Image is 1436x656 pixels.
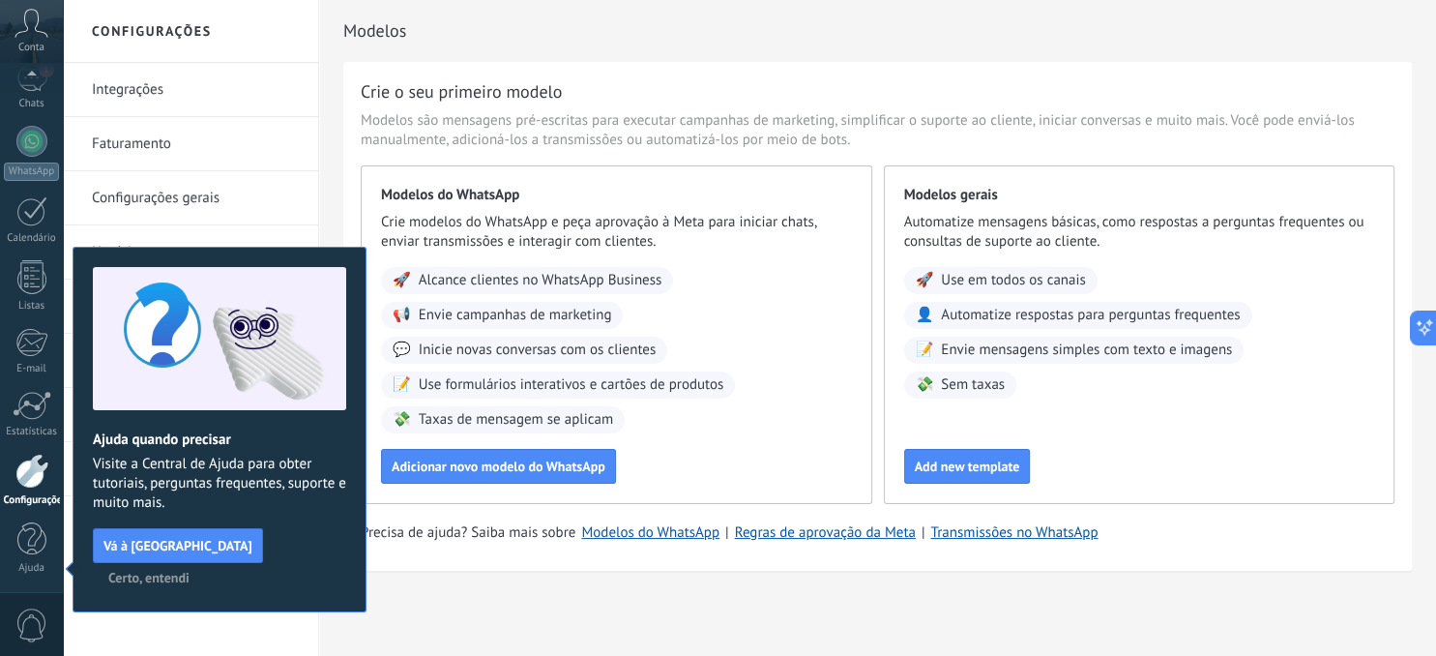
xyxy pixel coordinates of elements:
[419,306,612,325] span: Envie campanhas de marketing
[392,460,605,473] span: Adicionar novo modelo do WhatsApp
[381,449,616,484] button: Adicionar novo modelo do WhatsApp
[904,213,1375,252] span: Automatize mensagens básicas, como respostas a perguntas frequentes ou consultas de suporte ao cl...
[4,494,60,507] div: Configurações
[941,375,1005,395] span: Sem taxas
[393,375,411,395] span: 📝
[4,163,59,181] div: WhatsApp
[93,528,263,563] button: Vá à [GEOGRAPHIC_DATA]
[916,271,934,290] span: 🚀
[343,12,1412,50] h2: Modelos
[916,375,934,395] span: 💸
[393,306,411,325] span: 📢
[930,523,1098,542] a: Transmissões no WhatsApp
[361,523,575,543] span: Precisa de ajuda? Saiba mais sobre
[381,186,852,205] span: Modelos do WhatsApp
[361,523,1394,543] div: | |
[63,171,318,225] li: Configurações gerais
[915,460,1020,473] span: Add new template
[93,455,346,513] span: Visite a Central de Ajuda para obter tutoriais, perguntas frequentes, suporte e muito mais.
[4,232,60,245] div: Calendário
[419,375,724,395] span: Use formulários interativos e cartões de produtos
[108,571,190,584] span: Certo, entendi
[18,42,44,54] span: Conta
[393,271,411,290] span: 🚀
[941,306,1240,325] span: Automatize respostas para perguntas frequentes
[93,431,346,449] h2: Ajuda quando precisar
[63,63,318,117] li: Integrações
[361,79,562,104] h3: Crie o seu primeiro modelo
[393,410,411,430] span: 💸
[100,563,198,592] button: Certo, entendi
[92,117,299,171] a: Faturamento
[4,98,60,110] div: Chats
[904,449,1031,484] button: Add new template
[92,225,299,280] a: Usuários
[63,117,318,171] li: Faturamento
[92,63,299,117] a: Integrações
[916,341,934,360] span: 📝
[941,341,1232,360] span: Envie mensagens simples com texto e imagens
[419,410,613,430] span: Taxas de mensagem se aplicam
[941,271,1085,290] span: Use em todos os canais
[4,363,60,375] div: E-mail
[4,300,60,313] div: Listas
[419,341,656,360] span: Inicie novas conversas com os clientes
[904,186,1375,205] span: Modelos gerais
[4,426,60,438] div: Estatísticas
[92,171,299,225] a: Configurações gerais
[419,271,662,290] span: Alcance clientes no WhatsApp Business
[63,225,318,280] li: Usuários
[381,213,852,252] span: Crie modelos do WhatsApp e peça aprovação à Meta para iniciar chats, enviar transmissões e intera...
[4,562,60,575] div: Ajuda
[735,523,916,542] a: Regras de aprovação da Meta
[103,539,252,552] span: Vá à [GEOGRAPHIC_DATA]
[361,111,1394,150] span: Modelos são mensagens pré-escritas para executar campanhas de marketing, simplificar o suporte ao...
[581,523,719,542] a: Modelos do WhatsApp
[916,306,934,325] span: 👤
[393,341,411,360] span: 💬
